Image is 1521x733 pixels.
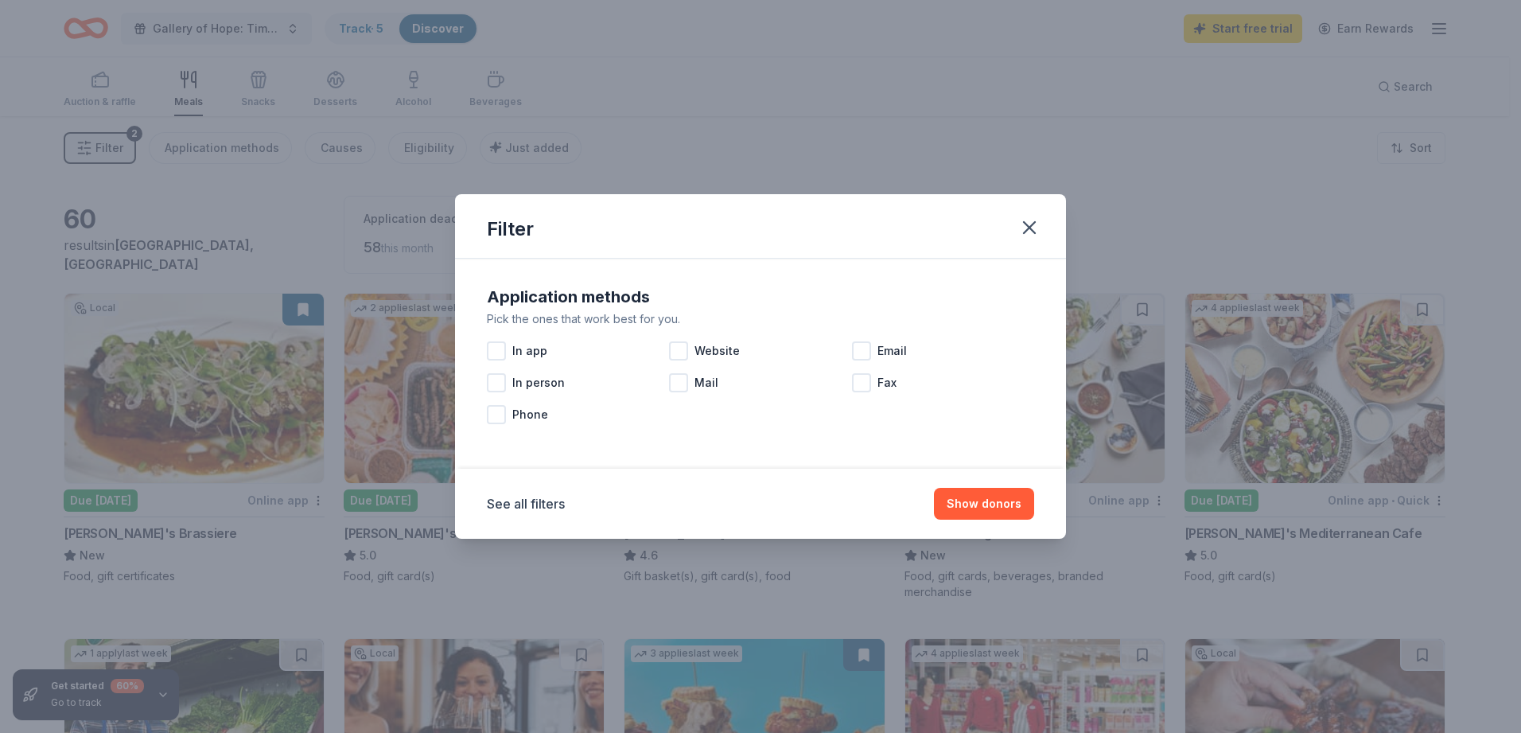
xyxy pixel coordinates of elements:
[487,284,1034,310] div: Application methods
[934,488,1034,520] button: Show donors
[694,373,718,392] span: Mail
[877,341,907,361] span: Email
[512,405,548,424] span: Phone
[877,373,897,392] span: Fax
[694,341,740,361] span: Website
[512,373,565,392] span: In person
[487,494,565,513] button: See all filters
[512,341,547,361] span: In app
[487,216,534,242] div: Filter
[487,310,1034,329] div: Pick the ones that work best for you.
